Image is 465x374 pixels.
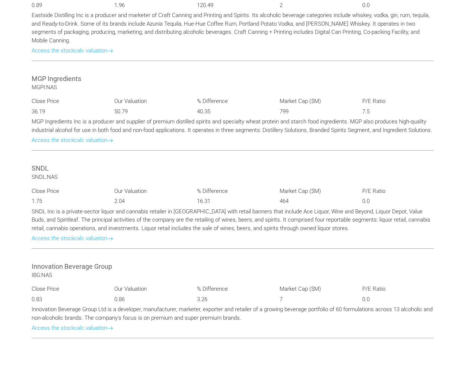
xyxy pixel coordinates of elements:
[32,47,113,54] a: Access the stockcalc valuation
[362,187,434,196] p: P/E Ratio
[197,97,268,106] p: % Difference
[32,187,103,196] p: Close Price
[280,1,351,10] p: 2
[280,285,351,293] p: Market Cap ($M)
[114,97,186,106] p: Our Valuation
[362,1,434,10] p: 0.0
[32,197,103,206] p: 1.75
[280,295,351,304] p: 7
[32,235,113,242] a: Access the stockcalc valuation
[280,97,351,106] p: Market Cap ($M)
[362,107,434,116] p: 7.5
[114,295,186,304] p: 0.86
[114,187,186,196] p: Our Valuation
[32,117,434,134] p: MGP Ingredients Inc is a producer and supplier of premium distilled spirits and specialty wheat p...
[114,197,186,206] p: 2.04
[32,1,103,10] p: 0.89
[32,137,113,144] a: Access the stockcalc valuation
[362,97,434,106] p: P/E Ratio
[280,187,351,196] p: Market Cap ($M)
[32,305,434,322] p: Innovation Beverage Group Ltd is a developer, manufacturer, marketer, exporter and retailer of a ...
[32,272,52,278] span: IBG:NAS
[32,262,434,271] h3: Innovation Beverage Group
[114,285,186,293] p: Our Valuation
[362,295,434,304] p: 0.0
[32,207,434,233] p: SNDL Inc is a private-sector liquor and cannabis retailer in [GEOGRAPHIC_DATA] with retail banner...
[197,285,268,293] p: % Difference
[280,107,351,116] p: 799
[114,1,186,10] p: 1.96
[197,107,268,116] p: 40.35
[362,197,434,206] p: 0.0
[32,107,103,116] p: 36.19
[32,74,434,83] h3: MGP Ingredients
[32,84,57,91] span: MGPI:NAS
[280,197,351,206] p: 464
[197,187,268,196] p: % Difference
[32,11,434,45] p: Eastside Distilling Inc is a producer and marketer of Craft Canning and Printing and Spirits. Its...
[362,285,434,293] p: P/E Ratio
[114,107,186,116] p: 50.79
[32,164,434,173] h3: SNDL
[197,1,268,10] p: 120.49
[32,325,113,331] a: Access the stockcalc valuation
[32,97,103,106] p: Close Price
[32,174,58,180] span: SNDL:NAS
[32,285,103,293] p: Close Price
[197,295,268,304] p: 3.26
[32,295,103,304] p: 0.83
[197,197,268,206] p: 16.31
